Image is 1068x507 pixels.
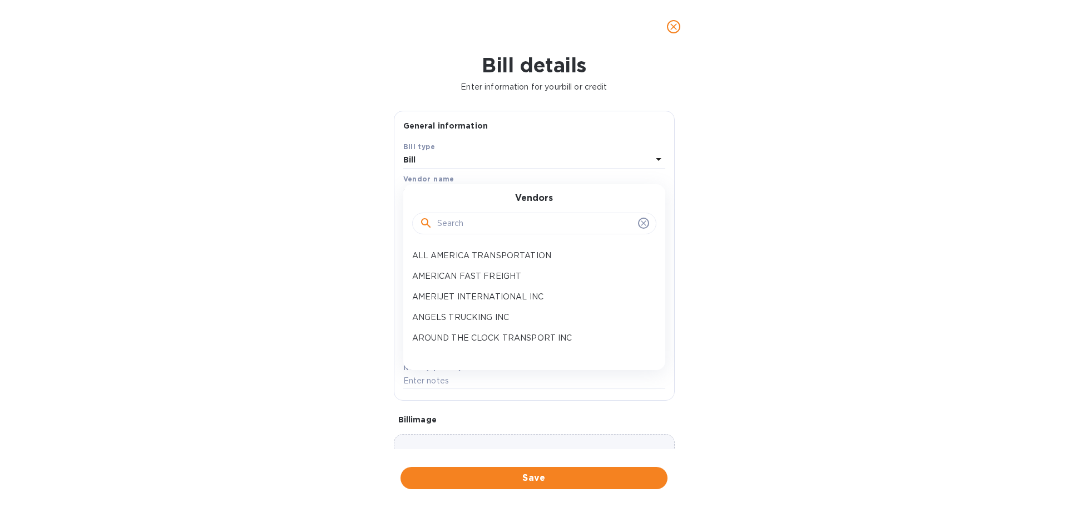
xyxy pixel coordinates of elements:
p: ALL AMERICA TRANSPORTATION [412,250,647,262]
b: General information [403,121,488,130]
button: close [660,13,687,40]
p: Bill image [398,414,670,425]
p: Select vendor name [403,186,481,198]
h3: Vendors [515,193,553,204]
p: AMERICAN FAST FREIGHT [412,270,647,282]
p: AMERIJET INTERNATIONAL INC [412,291,647,303]
input: Enter notes [403,373,665,390]
p: Enter information for your bill or credit [9,81,1059,93]
label: Notes (optional) [403,365,462,371]
h1: Bill details [9,53,1059,77]
b: Bill [403,155,416,164]
span: Save [409,471,659,485]
p: ANGELS TRUCKING INC [412,312,647,323]
b: Vendor name [403,175,454,183]
input: Search [437,215,634,232]
p: AROUND THE CLOCK TRANSPORT INC [412,332,647,344]
button: Save [400,467,667,489]
b: Bill type [403,142,436,151]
